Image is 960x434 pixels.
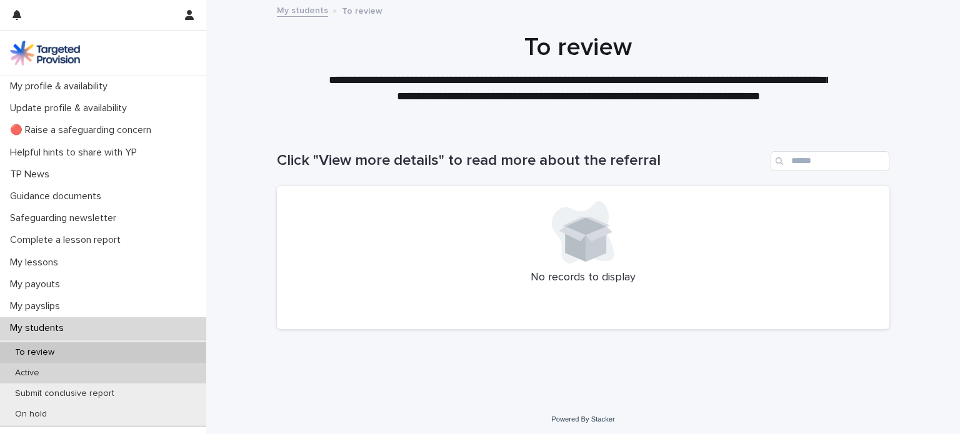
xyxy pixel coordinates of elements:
[5,169,59,180] p: TP News
[5,190,111,202] p: Guidance documents
[277,152,766,170] h1: Click "View more details" to read more about the referral
[5,81,117,92] p: My profile & availability
[5,102,137,114] p: Update profile & availability
[5,409,57,420] p: On hold
[5,279,70,290] p: My payouts
[272,32,884,62] h1: To review
[5,124,161,136] p: 🔴 Raise a safeguarding concern
[5,368,49,378] p: Active
[5,388,124,399] p: Submit conclusive report
[5,257,68,269] p: My lessons
[5,322,74,334] p: My students
[551,415,614,423] a: Powered By Stacker
[5,300,70,312] p: My payslips
[342,3,382,17] p: To review
[5,212,126,224] p: Safeguarding newsletter
[292,271,874,285] p: No records to display
[10,41,80,66] img: M5nRWzHhSzIhMunXDL62
[5,347,64,358] p: To review
[277,2,328,17] a: My students
[771,151,889,171] input: Search
[5,234,131,246] p: Complete a lesson report
[5,147,147,159] p: Helpful hints to share with YP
